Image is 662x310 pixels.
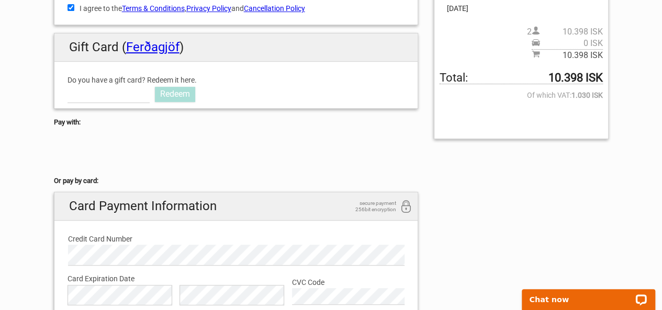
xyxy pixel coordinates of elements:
[540,26,603,38] span: 10.398 ISK
[68,74,228,86] label: Do you have a gift card? Redeem it here.
[68,273,405,284] label: Card Expiration Date
[54,192,418,220] h2: Card Payment Information
[548,72,603,84] strong: 10.398 ISK
[400,200,412,214] i: 256bit encryption
[540,50,603,61] span: 10.398 ISK
[344,200,396,213] span: secure payment 256bit encryption
[292,277,405,288] label: CVC Code
[155,87,195,101] a: Redeem
[244,4,305,13] a: Cancellation Policy
[440,3,602,14] span: [DATE]
[440,72,602,84] span: Total to be paid
[532,38,603,49] span: Pickup price
[532,49,603,61] span: Subtotal
[515,277,662,310] iframe: LiveChat chat widget
[54,175,419,187] h5: Or pay by card:
[68,3,405,14] label: I agree to the , and
[54,117,419,128] h5: Pay with:
[571,89,603,101] strong: 1.030 ISK
[54,141,148,162] iframe: Secure payment button frame
[527,26,603,38] span: 2 person(s)
[186,4,231,13] a: Privacy Policy
[126,40,179,54] a: Ferðagjöf
[540,38,603,49] span: 0 ISK
[54,33,418,61] h2: Gift Card ( )
[68,233,405,245] label: Credit Card Number
[122,4,185,13] a: Terms & Conditions
[440,89,602,101] span: Of which VAT:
